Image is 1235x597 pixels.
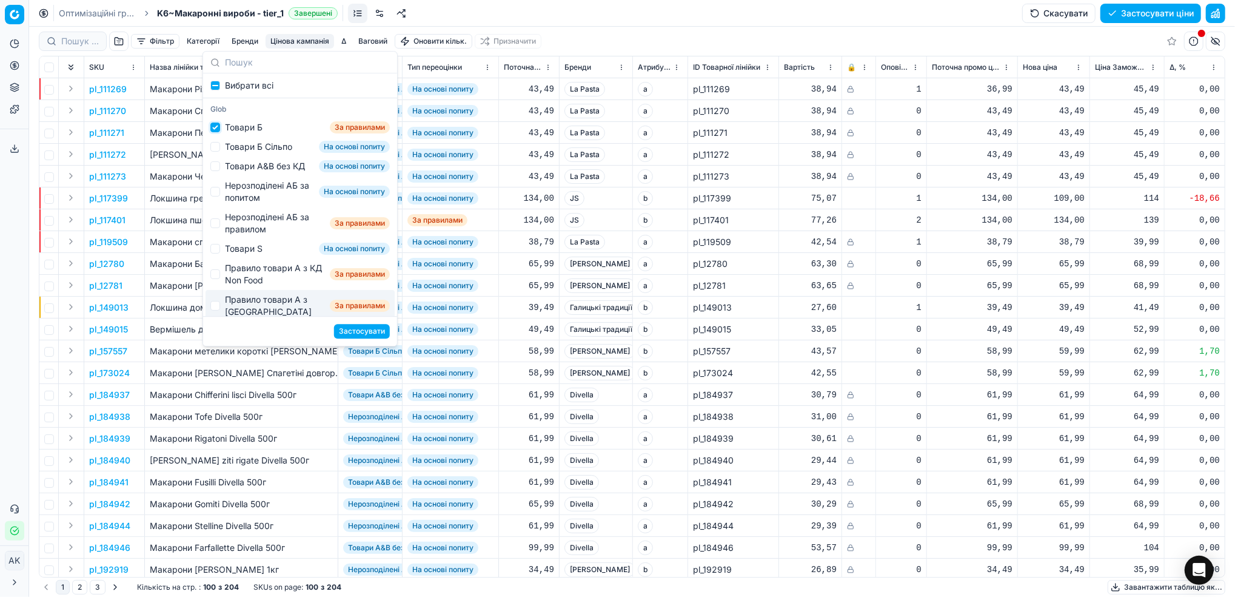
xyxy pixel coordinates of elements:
[157,7,284,19] span: K6~Макаронні вироби - tier_1
[343,258,458,270] span: Нерозподілені АБ за попитом
[638,104,653,118] span: a
[150,127,333,139] div: Макарони Перья La Pasta 400г
[784,323,837,336] div: 33,05
[89,280,122,292] button: pl_12781
[564,235,605,249] span: La Pasta
[64,169,78,183] button: Expand
[504,236,554,248] div: 38,79
[64,518,78,533] button: Expand
[784,280,837,292] div: 63,65
[638,62,671,72] span: Атрибут товару
[1170,127,1220,139] div: 0,00
[89,498,130,510] p: pl_184942
[932,149,1012,161] div: 43,49
[225,243,263,255] div: Товари S
[343,280,458,292] span: Нерозподілені АБ за попитом
[881,105,922,117] div: 0
[343,236,458,248] span: Нерозподілені АБ за попитом
[504,105,554,117] div: 43,49
[64,60,78,75] button: Expand all
[150,149,333,161] div: [PERSON_NAME] Вермишель La Pasta 400г
[693,302,774,314] div: pl_149013
[475,34,541,49] button: Призначити
[64,562,78,576] button: Expand
[89,302,129,314] button: pl_149013
[638,126,653,140] span: a
[334,324,390,339] button: Застосувати
[89,83,127,95] button: pl_111269
[89,411,130,423] button: pl_184938
[784,236,837,248] div: 42,54
[638,235,653,249] span: a
[89,476,129,488] button: pl_184941
[343,323,458,336] span: Нерозподілені АБ за попитом
[150,83,333,95] div: Макарони Ріжки La Pasta 400г
[330,217,390,229] span: За правилами
[89,367,130,379] button: pl_173024
[1023,258,1085,270] div: 65,99
[784,214,837,226] div: 77,26
[225,262,325,286] div: Правило товари А з КД Non Food
[564,278,635,293] span: [PERSON_NAME]
[5,551,24,570] button: AK
[150,105,333,117] div: Макарони Спиральки La Pasta 400г
[693,323,774,336] div: pl_149015
[1170,149,1220,161] div: 0,00
[319,160,390,172] span: На основі попиту
[1023,236,1085,248] div: 38,79
[330,300,390,312] span: За правилами
[157,7,338,19] span: K6~Макаронні вироби - tier_1Завершені
[182,34,224,49] button: Категорії
[504,127,554,139] div: 43,49
[353,34,392,49] button: Ваговий
[407,214,467,226] span: За правилами
[150,214,333,226] div: Локшина пшенична Udon JS 300г
[881,127,922,139] div: 0
[336,34,351,49] button: Δ
[693,214,774,226] div: pl_117401
[306,582,318,592] strong: 100
[638,147,653,162] span: a
[1108,580,1225,595] button: Завантажити таблицю як...
[407,149,478,161] span: На основі попиту
[638,82,653,96] span: a
[150,170,333,183] div: Макарони Черепашки La Pasta 400г
[343,127,458,139] span: Нерозподілені АБ за попитом
[638,191,653,206] span: b
[407,280,478,292] span: На основі попиту
[932,83,1012,95] div: 36,99
[1100,4,1201,23] button: Застосувати ціни
[638,213,653,228] span: b
[89,192,128,204] p: pl_117399
[504,170,554,183] div: 43,49
[343,149,458,161] span: Нерозподілені АБ за попитом
[881,214,922,226] div: 2
[1170,236,1220,248] div: 0,00
[1170,214,1220,226] div: 0,00
[108,580,122,595] button: Go to next page
[64,81,78,96] button: Expand
[150,345,333,357] div: Макарони метелики короткі [PERSON_NAME] 400г
[64,234,78,249] button: Expand
[932,345,1012,357] div: 58,99
[1023,214,1085,226] div: 134,00
[1095,302,1159,314] div: 41,49
[407,302,478,314] span: На основі попиту
[564,62,591,72] span: Бренди
[89,170,126,183] button: pl_111273
[64,343,78,358] button: Expand
[1095,170,1159,183] div: 45,49
[203,582,216,592] strong: 100
[150,280,333,292] div: Макарони [PERSON_NAME] Spaghettini №3 500г
[89,345,127,357] p: pl_157557
[61,35,99,47] input: Пошук по SKU або назві
[225,294,325,318] div: Правило товари А з [GEOGRAPHIC_DATA]
[343,170,458,183] span: Нерозподілені АБ за попитом
[881,170,922,183] div: 0
[693,280,774,292] div: pl_12781
[64,540,78,555] button: Expand
[564,82,605,96] span: La Pasta
[407,258,478,270] span: На основі попиту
